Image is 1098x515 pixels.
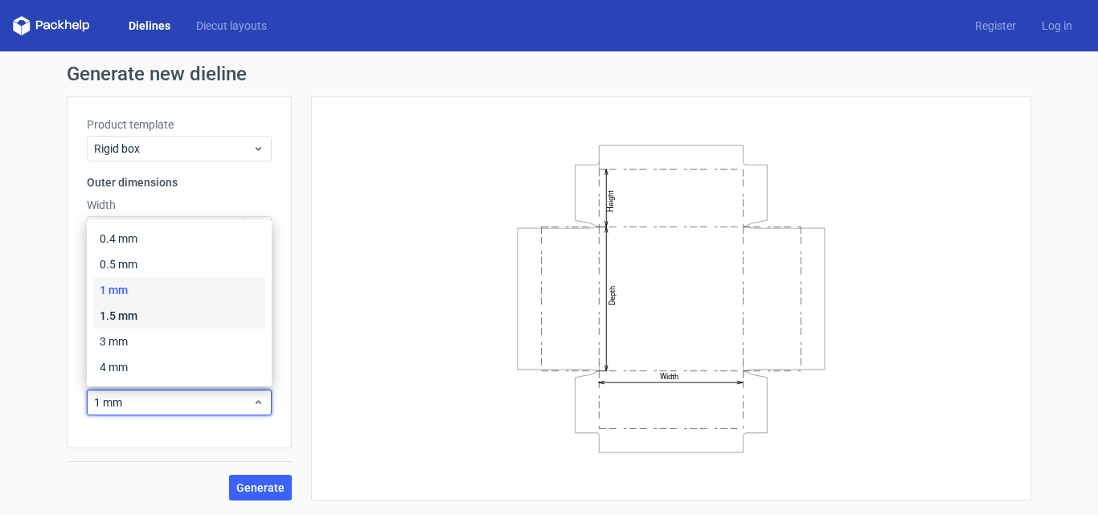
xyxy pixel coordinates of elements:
[93,303,265,329] div: 1.5 mm
[660,372,678,381] text: Width
[243,217,271,241] span: mm
[116,18,183,34] a: Dielines
[87,116,272,133] label: Product template
[87,197,272,213] label: Width
[93,251,265,277] div: 0.5 mm
[962,18,1029,34] a: Register
[229,475,292,501] button: Generate
[94,141,252,157] span: Rigid box
[236,482,285,493] span: Generate
[1029,18,1085,34] a: Log in
[67,64,1031,84] h1: Generate new dieline
[93,354,265,380] div: 4 mm
[93,329,265,354] div: 3 mm
[94,394,252,411] span: 1 mm
[608,285,617,305] text: Depth
[87,174,272,190] h3: Outer dimensions
[183,18,280,34] a: Diecut layouts
[93,277,265,303] div: 1 mm
[606,190,615,211] text: Height
[93,226,265,251] div: 0.4 mm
